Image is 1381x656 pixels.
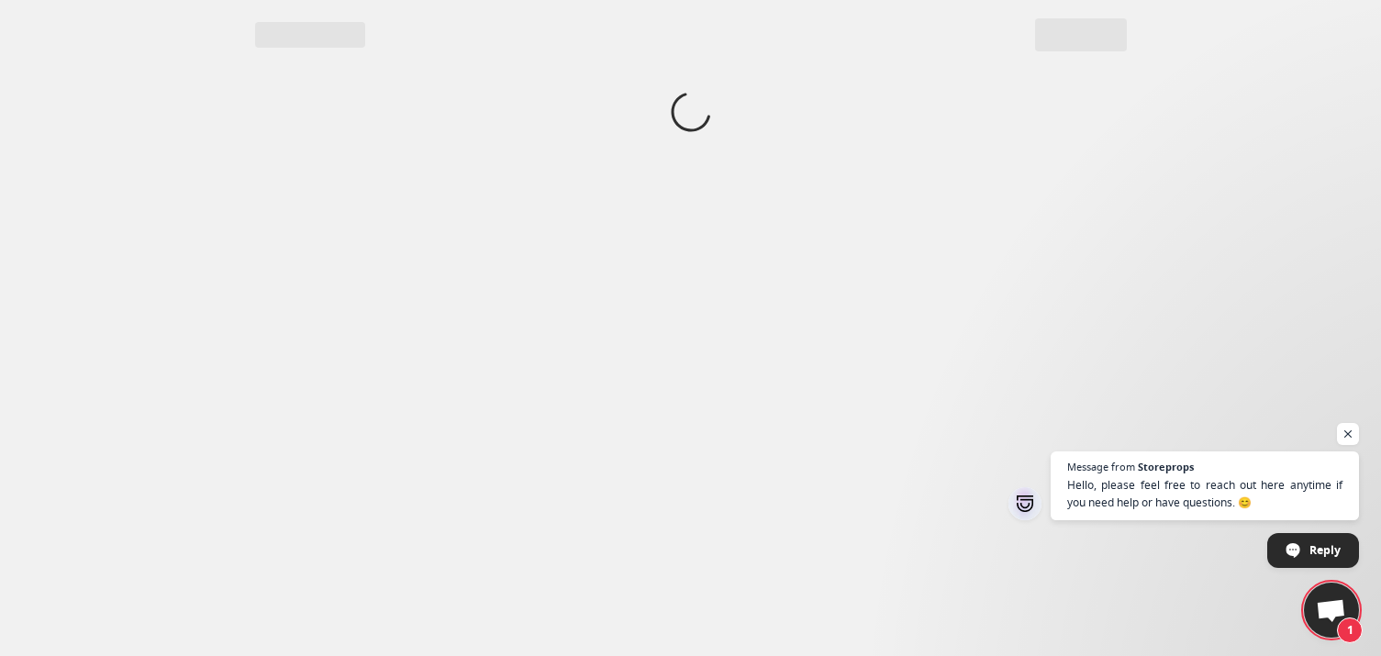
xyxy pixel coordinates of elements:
[1309,534,1341,566] span: Reply
[1304,583,1359,638] div: Open chat
[1067,461,1135,472] span: Message from
[1337,617,1363,643] span: 1
[1067,476,1342,511] span: Hello, please feel free to reach out here anytime if you need help or have questions. 😊
[1138,461,1194,472] span: Storeprops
